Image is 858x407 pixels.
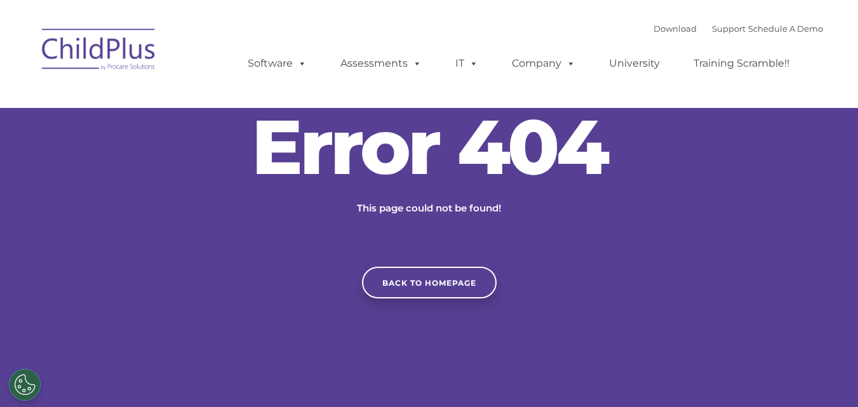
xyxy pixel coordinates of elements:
a: Schedule A Demo [748,23,823,34]
a: Download [654,23,697,34]
a: Software [235,51,319,76]
a: IT [443,51,491,76]
a: Company [499,51,588,76]
img: ChildPlus by Procare Solutions [36,20,163,83]
h2: Error 404 [239,109,620,185]
button: Cookies Settings [9,369,41,401]
a: Back to homepage [362,267,497,298]
a: University [596,51,673,76]
a: Support [712,23,746,34]
a: Assessments [328,51,434,76]
a: Training Scramble!! [681,51,802,76]
font: | [654,23,823,34]
p: This page could not be found! [296,201,563,216]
